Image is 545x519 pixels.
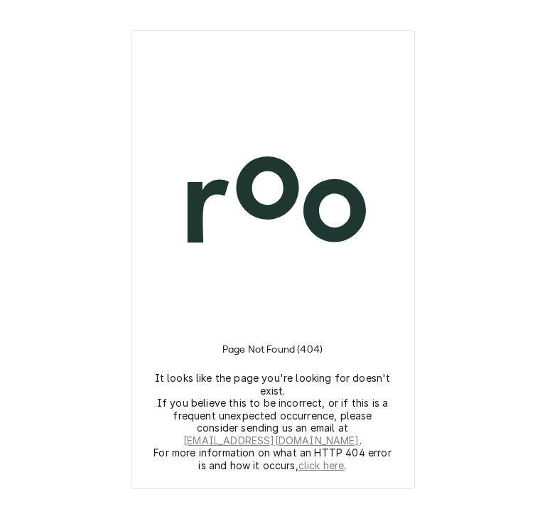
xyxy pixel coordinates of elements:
[149,48,397,471] div: Logo and Instructions Container
[153,397,392,446] p: If you believe this to be incorrect, or if this is a frequent unexpected occurrence, please consi...
[149,326,397,471] div: Instructions
[298,459,345,472] a: click here
[183,434,359,447] a: [EMAIL_ADDRESS][DOMAIN_NAME]
[153,372,392,397] p: It looks like the page you're looking for doesn't exist.
[153,446,392,471] p: For more information on what an HTTP 404 error is and how it occurs, .
[149,77,397,326] img: Logo
[222,326,323,372] h3: Page Not Found (404)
